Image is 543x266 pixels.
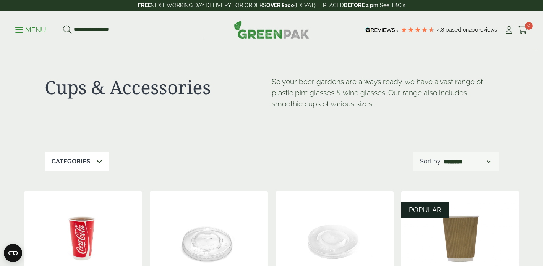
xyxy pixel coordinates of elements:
[478,27,497,33] span: reviews
[52,157,90,166] p: Categories
[409,206,441,214] span: POPULAR
[400,26,435,33] div: 4.79 Stars
[138,2,151,8] strong: FREE
[446,27,469,33] span: Based on
[266,2,294,8] strong: OVER £100
[234,21,310,39] img: GreenPak Supplies
[504,26,514,34] i: My Account
[15,26,46,33] a: Menu
[365,27,399,33] img: REVIEWS.io
[420,157,441,166] p: Sort by
[344,2,378,8] strong: BEFORE 2 pm
[525,22,533,30] span: 0
[272,76,499,109] p: So your beer gardens are always ready, we have a vast range of plastic pint glasses & wine glasse...
[442,157,492,166] select: Shop order
[45,76,272,98] h1: Cups & Accessories
[518,26,528,34] i: Cart
[437,27,446,33] span: 4.8
[4,244,22,262] button: Open CMP widget
[518,24,528,36] a: 0
[15,26,46,35] p: Menu
[469,27,478,33] span: 200
[380,2,405,8] a: See T&C's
